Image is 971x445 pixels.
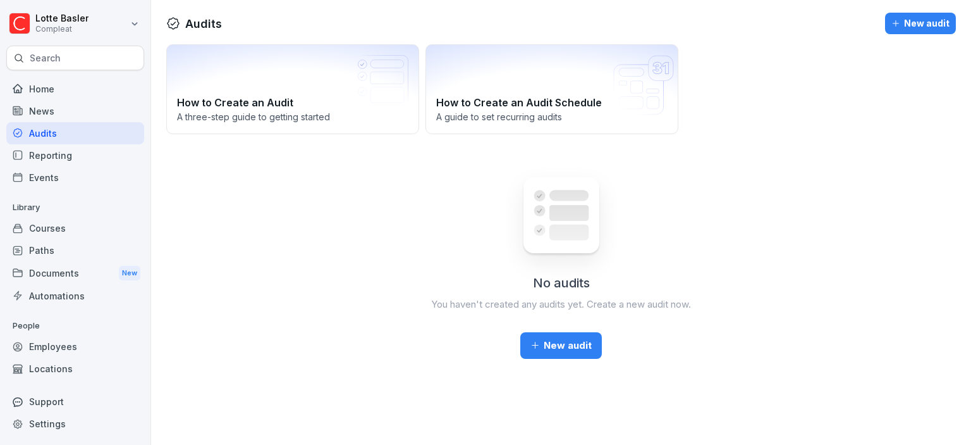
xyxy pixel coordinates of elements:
a: Events [6,166,144,189]
button: New audit [520,332,602,359]
div: Support [6,391,144,413]
a: Paths [6,239,144,261]
a: Settings [6,413,144,435]
a: DocumentsNew [6,261,144,285]
p: People [6,316,144,336]
h2: How to Create an Audit Schedule [436,95,668,110]
a: Audits [6,122,144,144]
p: Compleat [35,25,89,34]
p: A guide to set recurring audits [436,110,668,123]
div: New [119,266,140,280]
a: How to Create an AuditA three-step guide to getting started [166,44,419,134]
div: Documents [6,261,144,285]
button: New audit [885,13,956,34]
div: New audit [891,16,950,30]
a: News [6,100,144,122]
p: Library [6,197,144,218]
a: Automations [6,285,144,307]
a: Courses [6,217,144,239]
a: Employees [6,335,144,358]
h2: No audits [533,273,590,292]
a: How to Create an Audit ScheduleA guide to set recurring audits [425,44,678,134]
a: Home [6,78,144,100]
p: You haven't created any audits yet. Create a new audit now. [431,298,691,312]
p: A three-step guide to getting started [177,110,408,123]
a: Reporting [6,144,144,166]
div: New audit [530,339,592,353]
p: Search [30,52,61,65]
h1: Audits [185,15,222,32]
p: Lotte Basler [35,13,89,24]
h2: How to Create an Audit [177,95,408,110]
a: Locations [6,358,144,380]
